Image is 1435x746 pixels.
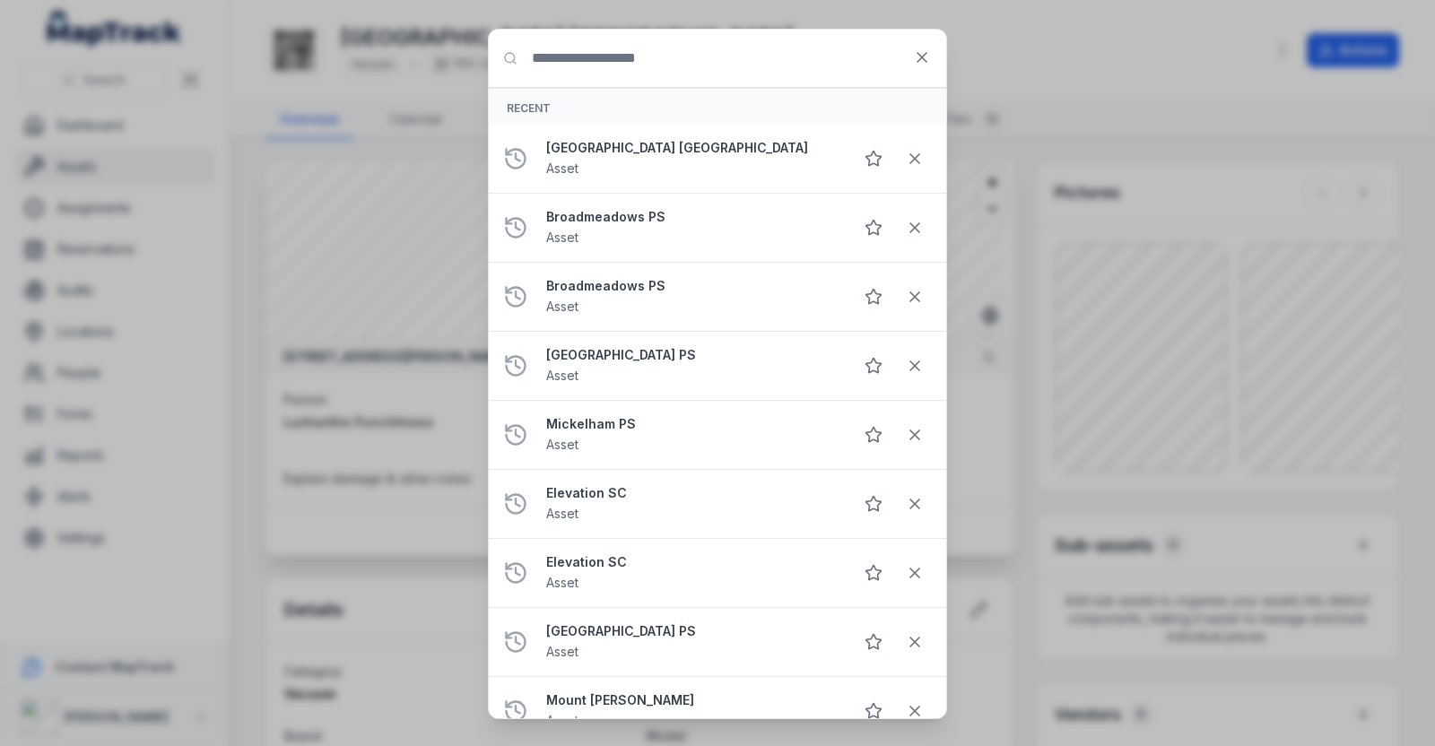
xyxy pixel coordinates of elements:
span: Asset [546,299,578,314]
span: Asset [546,506,578,521]
strong: Broadmeadows PS [546,208,839,226]
strong: Mickelham PS [546,415,839,433]
strong: [GEOGRAPHIC_DATA] PS [546,622,839,640]
span: Asset [546,644,578,659]
span: Recent [507,101,551,115]
a: Broadmeadows PSAsset [546,277,839,317]
span: Asset [546,160,578,176]
span: Asset [546,230,578,245]
strong: Elevation SC [546,553,839,571]
a: Mount [PERSON_NAME]Asset [546,691,839,731]
strong: Elevation SC [546,484,839,502]
span: Asset [546,368,578,383]
a: [GEOGRAPHIC_DATA] PSAsset [546,622,839,662]
span: Asset [546,713,578,728]
strong: Broadmeadows PS [546,277,839,295]
a: Elevation SCAsset [546,553,839,593]
a: Mickelham PSAsset [546,415,839,455]
a: [GEOGRAPHIC_DATA] [GEOGRAPHIC_DATA]Asset [546,139,839,178]
a: [GEOGRAPHIC_DATA] PSAsset [546,346,839,386]
strong: [GEOGRAPHIC_DATA] PS [546,346,839,364]
strong: Mount [PERSON_NAME] [546,691,839,709]
a: Elevation SCAsset [546,484,839,524]
strong: [GEOGRAPHIC_DATA] [GEOGRAPHIC_DATA] [546,139,839,157]
span: Asset [546,437,578,452]
a: Broadmeadows PSAsset [546,208,839,247]
span: Asset [546,575,578,590]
